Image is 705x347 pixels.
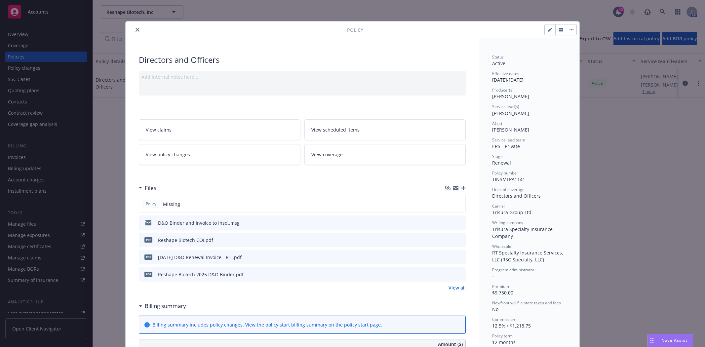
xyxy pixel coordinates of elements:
span: View claims [146,126,172,133]
span: pdf [144,272,152,277]
div: [DATE] - [DATE] [492,71,566,83]
span: - [492,273,494,279]
span: View policy changes [146,151,190,158]
span: View scheduled items [311,126,360,133]
div: Reshape Biotech COI.pdf [158,237,213,244]
a: View all [449,284,466,291]
button: preview file [457,271,463,278]
a: policy start page [344,322,381,328]
h3: Billing summary [145,302,186,310]
span: Writing company [492,220,523,225]
div: Files [139,184,156,192]
span: Missing [163,201,180,208]
span: [PERSON_NAME] [492,127,529,133]
span: Lines of coverage [492,187,525,192]
button: Nova Assist [647,334,693,347]
span: 12.5% / $1,218.75 [492,323,531,329]
div: Drag to move [648,334,656,347]
a: View scheduled items [304,119,466,140]
span: Service lead(s) [492,104,519,109]
span: Policy term [492,333,513,339]
span: Status [492,54,504,60]
span: Trisura Group Ltd. [492,209,533,215]
span: View coverage [311,151,343,158]
span: ERS - Private [492,143,520,149]
span: pdf [144,254,152,259]
span: $9,750.00 [492,289,513,296]
span: Commission [492,317,515,322]
span: Producer(s) [492,87,514,93]
span: Wholesaler [492,244,513,249]
div: Directors and Officers [139,54,466,65]
span: Nova Assist [661,337,687,343]
button: download file [447,219,452,226]
div: Add internal notes here... [141,73,463,80]
button: download file [447,271,452,278]
button: preview file [457,237,463,244]
button: download file [447,237,452,244]
div: Reshape Biotech 2025 D&O Binder.pdf [158,271,244,278]
a: View policy changes [139,144,300,165]
span: [PERSON_NAME] [492,110,529,116]
span: No [492,306,498,312]
a: View coverage [304,144,466,165]
div: D&O Binder and Invoice to Insd..msg [158,219,240,226]
span: Directors and Officers [492,193,541,199]
h3: Files [145,184,156,192]
span: RT Specialty Insurance Services, LLC (RSG Specialty, LLC) [492,250,565,263]
span: Carrier [492,203,505,209]
span: Policy [347,26,363,33]
div: [DATE] D&O Renewal Invoice - RT .pdf [158,254,242,261]
button: preview file [457,254,463,261]
span: Service lead team [492,137,525,143]
span: [PERSON_NAME] [492,93,529,99]
span: Program administrator [492,267,534,273]
span: 12 months [492,339,516,345]
span: Policy number [492,170,518,176]
span: Premium [492,284,509,289]
button: close [134,26,141,34]
span: Effective dates [492,71,519,76]
span: pdf [144,237,152,242]
span: TINSMLPA1141 [492,176,525,182]
span: AC(s) [492,121,502,126]
span: Policy [144,201,158,207]
button: preview file [457,219,463,226]
span: Active [492,60,505,66]
div: Billing summary includes policy changes. View the policy start billing summary on the . [152,321,382,328]
button: download file [447,254,452,261]
span: Newfront will file state taxes and fees [492,300,561,306]
span: Stage [492,154,503,159]
a: View claims [139,119,300,140]
span: Trisura Specialty Insurance Company [492,226,554,239]
span: Renewal [492,160,511,166]
div: Billing summary [139,302,186,310]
